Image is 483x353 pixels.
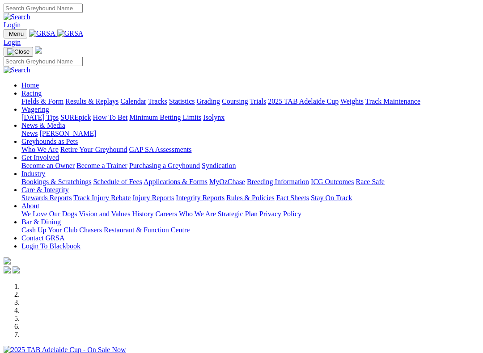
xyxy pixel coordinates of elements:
[311,194,352,202] a: Stay On Track
[57,29,84,38] img: GRSA
[93,113,128,121] a: How To Bet
[35,46,42,54] img: logo-grsa-white.png
[21,154,59,161] a: Get Involved
[250,97,266,105] a: Trials
[7,48,30,55] img: Close
[21,130,479,138] div: News & Media
[21,146,59,153] a: Who We Are
[21,210,479,218] div: About
[21,146,479,154] div: Greyhounds as Pets
[21,242,80,250] a: Login To Blackbook
[13,266,20,273] img: twitter.svg
[4,47,33,57] button: Toggle navigation
[311,178,354,185] a: ICG Outcomes
[29,29,55,38] img: GRSA
[4,13,30,21] img: Search
[129,113,201,121] a: Minimum Betting Limits
[21,194,479,202] div: Care & Integrity
[259,210,301,218] a: Privacy Policy
[176,194,225,202] a: Integrity Reports
[21,178,91,185] a: Bookings & Scratchings
[4,4,83,13] input: Search
[197,97,220,105] a: Grading
[340,97,364,105] a: Weights
[21,113,59,121] a: [DATE] Tips
[21,226,479,234] div: Bar & Dining
[21,234,64,242] a: Contact GRSA
[226,194,275,202] a: Rules & Policies
[120,97,146,105] a: Calendar
[21,178,479,186] div: Industry
[222,97,248,105] a: Coursing
[202,162,236,169] a: Syndication
[21,186,69,193] a: Care & Integrity
[247,178,309,185] a: Breeding Information
[21,170,45,177] a: Industry
[132,194,174,202] a: Injury Reports
[179,210,216,218] a: Who We Are
[209,178,245,185] a: MyOzChase
[21,105,49,113] a: Wagering
[4,257,11,265] img: logo-grsa-white.png
[21,89,42,97] a: Racing
[4,29,27,38] button: Toggle navigation
[21,226,77,234] a: Cash Up Your Club
[356,178,384,185] a: Race Safe
[76,162,127,169] a: Become a Trainer
[9,30,24,37] span: Menu
[4,266,11,273] img: facebook.svg
[21,162,479,170] div: Get Involved
[4,66,30,74] img: Search
[60,146,127,153] a: Retire Your Greyhound
[21,162,75,169] a: Become an Owner
[65,97,119,105] a: Results & Replays
[268,97,339,105] a: 2025 TAB Adelaide Cup
[4,38,21,46] a: Login
[21,138,78,145] a: Greyhounds as Pets
[21,130,38,137] a: News
[129,162,200,169] a: Purchasing a Greyhound
[155,210,177,218] a: Careers
[144,178,208,185] a: Applications & Forms
[21,97,64,105] a: Fields & Form
[4,21,21,29] a: Login
[79,210,130,218] a: Vision and Values
[21,122,65,129] a: News & Media
[203,113,225,121] a: Isolynx
[21,194,72,202] a: Stewards Reports
[21,202,39,210] a: About
[21,218,61,226] a: Bar & Dining
[21,210,77,218] a: We Love Our Dogs
[39,130,96,137] a: [PERSON_NAME]
[169,97,195,105] a: Statistics
[365,97,420,105] a: Track Maintenance
[21,81,39,89] a: Home
[73,194,131,202] a: Track Injury Rebate
[93,178,142,185] a: Schedule of Fees
[218,210,258,218] a: Strategic Plan
[79,226,190,234] a: Chasers Restaurant & Function Centre
[21,97,479,105] div: Racing
[21,113,479,122] div: Wagering
[129,146,192,153] a: GAP SA Assessments
[148,97,167,105] a: Tracks
[132,210,153,218] a: History
[276,194,309,202] a: Fact Sheets
[4,57,83,66] input: Search
[60,113,91,121] a: SUREpick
